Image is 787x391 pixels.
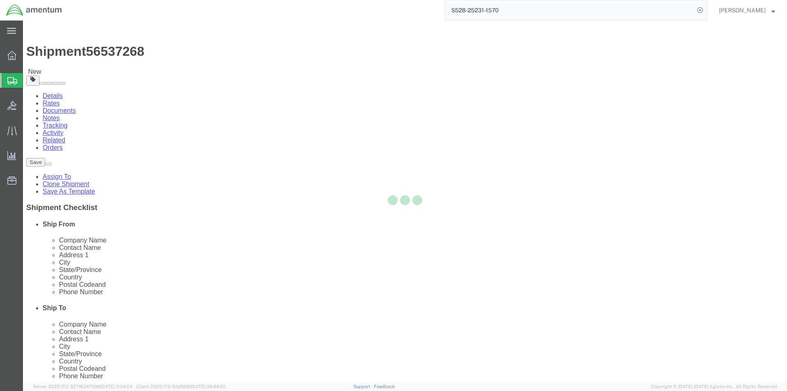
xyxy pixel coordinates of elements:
[719,6,766,15] span: Kajuan Barnwell
[191,384,225,389] span: [DATE] 08:44:20
[136,384,225,389] span: Client: 2025.17.0-5dd568f
[100,384,132,389] span: [DATE] 11:04:24
[445,0,694,20] input: Search for shipment number, reference number
[33,384,132,389] span: Server: 2025.17.0-327f6347098
[374,384,395,389] a: Feedback
[719,5,776,15] button: [PERSON_NAME]
[353,384,374,389] a: Support
[651,383,777,390] span: Copyright © [DATE]-[DATE] Agistix Inc., All Rights Reserved
[6,4,62,16] img: logo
